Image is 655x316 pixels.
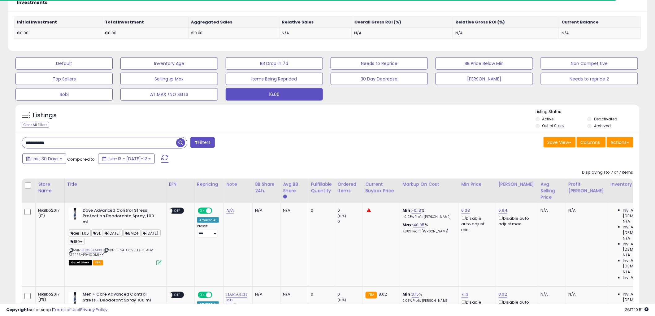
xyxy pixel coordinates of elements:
[541,73,638,85] button: Needs to reprice 2
[352,17,453,28] th: Overall Gross ROI (%)
[577,137,606,148] button: Columns
[403,222,454,234] div: %
[541,181,563,201] div: Avg Selling Price
[15,57,113,70] button: Default
[623,270,631,275] span: N/A
[15,73,113,85] button: Top Sellers
[120,73,218,85] button: Selling @ Max
[226,88,323,101] button: 16.06
[499,181,536,188] div: [PERSON_NAME]
[98,154,155,164] button: Jun-13 - [DATE]-12
[403,215,454,219] p: -0.03% Profit [PERSON_NAME]
[172,292,182,298] span: OFF
[38,181,62,194] div: Store Name
[22,122,49,128] div: Clear All Filters
[594,123,611,128] label: Archived
[38,292,60,303] div: Nikilko2017 (FR)
[120,88,218,101] button: AT MAX /NO SELLS
[569,181,605,194] div: Profit [PERSON_NAME]
[198,208,206,213] span: ON
[403,208,454,219] div: %
[541,57,638,70] button: Non Competitive
[255,208,275,213] div: N/A
[197,217,219,223] div: Amazon AI
[379,292,387,297] span: 8.02
[581,139,600,145] span: Columns
[338,292,363,297] div: 0
[311,181,332,194] div: Fulfillable Quantity
[338,214,346,219] small: (0%)
[69,248,155,257] span: | SKU: SL24-DOVE-DEO-ADV-STRESS-PR-100ML-X1
[14,28,102,39] td: €0.00
[541,208,561,213] div: N/A
[453,17,559,28] th: Relative Gross ROI (%)
[226,57,323,70] button: BB Drop in 7d
[331,73,428,85] button: 30 Day Decrease
[14,17,102,28] th: Initial Investment
[17,0,47,5] h5: Investments
[197,224,219,238] div: Preset:
[211,208,221,213] span: OFF
[169,181,192,188] div: EFN
[6,307,107,313] div: seller snap | |
[623,219,631,224] span: N/A
[255,292,275,297] div: N/A
[625,307,649,313] span: 2025-08-12 10:51 GMT
[283,194,287,200] small: Avg BB Share.
[559,28,641,39] td: N/A
[226,181,250,188] div: Note
[67,156,96,162] span: Compared to:
[542,116,554,122] label: Active
[255,181,278,194] div: BB Share 24h.
[81,248,102,253] a: B085PJZ4XX
[83,292,158,305] b: Men + Care Advanced Control Stress - Deodorant Spray 100 ml
[607,137,633,148] button: Actions
[569,292,603,297] div: N/A
[623,253,631,258] span: N/A
[69,238,85,245] span: 180+
[582,170,633,175] div: Displaying 1 to 7 of 7 items
[536,109,640,115] p: Listing States:
[190,137,215,148] button: Filters
[366,181,397,194] div: Current Buybox Price
[412,292,419,298] a: 0.15
[32,156,59,162] span: Last 30 Days
[69,292,81,304] img: 313TeUyuvjL._SL40_.jpg
[53,307,79,313] a: Terms of Use
[311,292,330,297] div: 0
[338,208,363,213] div: 0
[172,208,182,213] span: OFF
[499,215,533,227] div: Disable auto adjust max
[338,181,360,194] div: Ordered Items
[499,292,507,298] a: 8.02
[403,292,454,303] div: %
[541,292,561,297] div: N/A
[120,57,218,70] button: Inventory Age
[623,236,631,241] span: N/A
[22,154,66,164] button: Last 30 Days
[352,28,453,39] td: N/A
[403,222,414,228] b: Max:
[542,123,565,128] label: Out of Stock
[226,207,234,214] a: N/A
[15,88,113,101] button: Bobi
[462,207,470,214] a: 6.33
[80,307,107,313] a: Privacy Policy
[400,179,459,203] th: The percentage added to the cost of goods (COGS) that forms the calculator for Min & Max prices.
[436,73,533,85] button: [PERSON_NAME]
[33,111,57,120] h5: Listings
[331,57,428,70] button: Needs to Reprice
[67,181,164,188] div: Title
[102,28,188,39] td: €0.00
[283,181,306,194] div: Avg BB Share
[69,208,81,220] img: 313TeUyuvjL._SL40_.jpg
[188,28,279,39] td: €0.00
[69,260,92,266] span: All listings that are currently out of stock and unavailable for purchase on Amazon
[403,229,454,234] p: 7.88% Profit [PERSON_NAME]
[211,292,221,298] span: OFF
[462,292,469,298] a: 7.13
[107,156,147,162] span: Jun-13 - [DATE]-12
[338,219,363,224] div: 0
[311,208,330,213] div: 0
[226,292,247,315] a: НАМАЛЕН МН БРОЙКИ В СКЛАД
